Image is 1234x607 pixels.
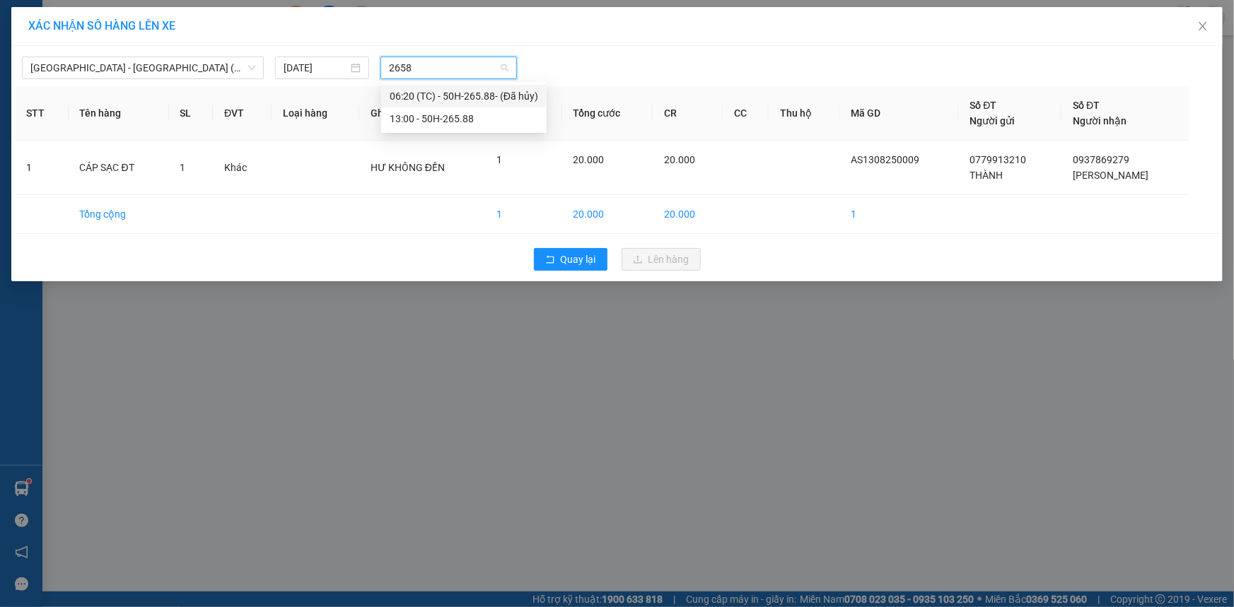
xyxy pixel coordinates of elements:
[664,154,695,165] span: 20.000
[371,162,445,173] span: HƯ KHÔNG ĐỀN
[840,86,959,141] th: Mã GD
[1073,115,1127,126] span: Người nhận
[1073,154,1129,165] span: 0937869279
[561,252,596,267] span: Quay lại
[653,195,723,234] td: 20.000
[851,154,920,165] span: AS1308250009
[213,86,272,141] th: ĐVT
[15,141,69,195] td: 1
[545,254,555,266] span: rollback
[1197,20,1209,32] span: close
[28,19,175,33] span: XÁC NHẬN SỐ HÀNG LÊN XE
[723,86,769,141] th: CC
[769,86,839,141] th: Thu hộ
[169,86,213,141] th: SL
[970,170,1003,181] span: THÀNH
[485,195,561,234] td: 1
[69,141,169,195] td: CÁP SẠC ĐT
[1073,170,1148,181] span: [PERSON_NAME]
[180,162,186,173] span: 1
[970,115,1015,126] span: Người gửi
[69,195,169,234] td: Tổng cộng
[1073,100,1100,111] span: Số ĐT
[69,86,169,141] th: Tên hàng
[562,86,653,141] th: Tổng cước
[272,86,359,141] th: Loại hàng
[15,86,69,141] th: STT
[284,60,348,76] input: 13/08/2025
[622,248,701,271] button: uploadLên hàng
[390,88,538,104] div: 06:20 (TC) - 50H-265.88 - (Đã hủy)
[840,195,959,234] td: 1
[30,57,255,78] span: Sài Gòn - Tây Ninh (VIP)
[534,248,607,271] button: rollbackQuay lại
[1183,7,1223,47] button: Close
[213,141,272,195] td: Khác
[574,154,605,165] span: 20.000
[496,154,502,165] span: 1
[970,100,997,111] span: Số ĐT
[390,111,538,126] div: 13:00 - 50H-265.88
[562,195,653,234] td: 20.000
[359,86,486,141] th: Ghi chú
[653,86,723,141] th: CR
[970,154,1027,165] span: 0779913210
